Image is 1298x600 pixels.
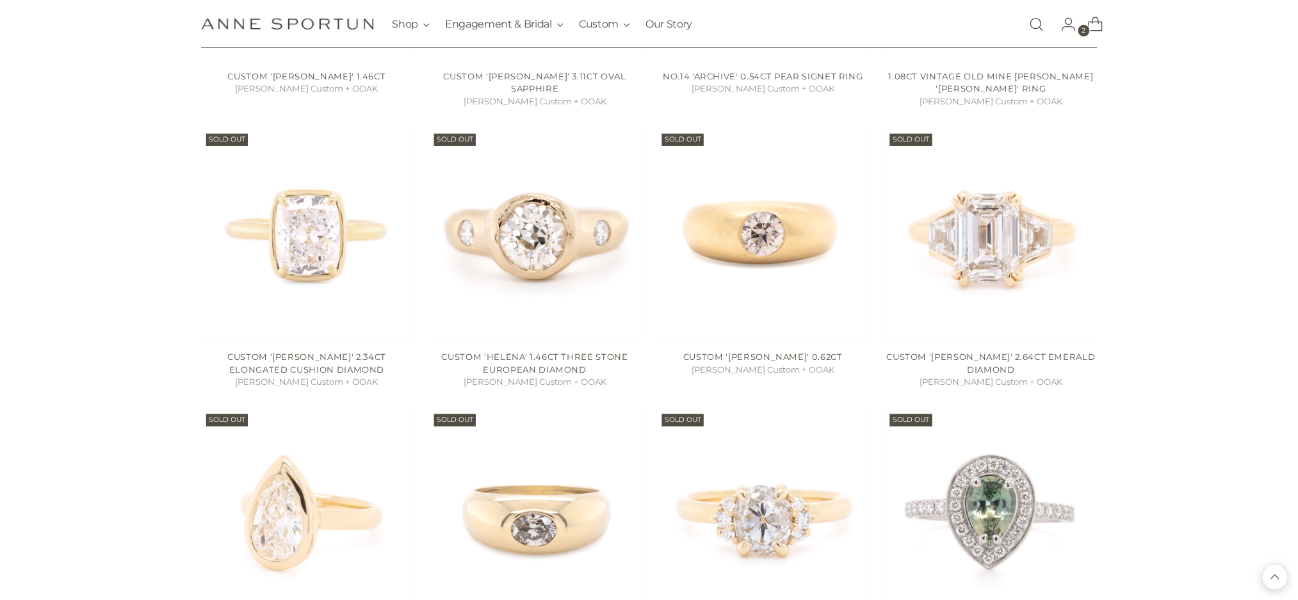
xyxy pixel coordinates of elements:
[885,376,1097,389] h5: [PERSON_NAME] Custom + OOAK
[1051,12,1076,37] a: Go to the account page
[429,95,641,108] h5: [PERSON_NAME] Custom + OOAK
[227,352,386,375] a: Custom '[PERSON_NAME]' 2.34ct Elongated Cushion Diamond
[1078,12,1103,37] a: Open cart modal
[1078,25,1090,36] span: 2
[889,71,1094,94] a: 1.08ct Vintage Old Mine [PERSON_NAME] '[PERSON_NAME]' Ring
[657,364,869,377] h5: [PERSON_NAME] Custom + OOAK
[683,352,843,362] a: Custom '[PERSON_NAME]' 0.62ct
[393,10,430,38] button: Shop
[657,129,869,341] a: Custom 'Amy' 0.62ct
[201,376,413,389] h5: [PERSON_NAME] Custom + OOAK
[444,71,626,94] a: Custom '[PERSON_NAME]' 3.11ct Oval Sapphire
[663,71,863,81] a: No.14 'Archive' 0.54ct Pear Signet Ring
[1024,12,1050,37] a: Open search modal
[445,10,564,38] button: Engagement & Bridal
[201,18,374,30] a: Anne Sportun Fine Jewellery
[442,352,628,375] a: Custom 'Helena' 1.46ct Three Stone European Diamond
[885,95,1097,108] h5: [PERSON_NAME] Custom + OOAK
[645,10,692,38] a: Our Story
[429,376,641,389] h5: [PERSON_NAME] Custom + OOAK
[657,83,869,95] h5: [PERSON_NAME] Custom + OOAK
[201,129,413,341] a: Custom 'Haley' 2.34ct Elongated Cushion Diamond
[429,129,641,341] a: Custom 'Helena' 1.46ct Three Stone European Diamond
[579,10,630,38] button: Custom
[887,352,1096,375] a: Custom '[PERSON_NAME]' 2.64ct Emerald Diamond
[1263,565,1288,590] button: Back to top
[885,129,1097,341] a: Custom 'Bethany' 2.64ct Emerald Diamond
[201,83,413,95] h5: [PERSON_NAME] Custom + OOAK
[228,71,386,81] a: Custom '[PERSON_NAME]' 1.46ct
